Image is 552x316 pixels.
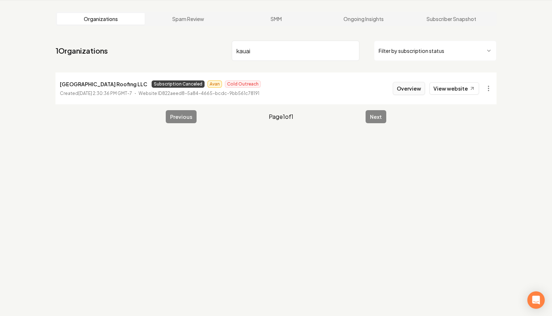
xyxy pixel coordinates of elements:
[232,13,320,25] a: SMM
[225,80,261,88] span: Cold Outreach
[207,80,222,88] span: Avan
[139,90,259,97] p: Website ID 822aeed8-5a84-4665-bcdc-9bb561c78191
[407,13,495,25] a: Subscriber Snapshot
[527,291,545,309] div: Open Intercom Messenger
[393,82,425,95] button: Overview
[232,41,359,61] input: Search by name or ID
[57,13,145,25] a: Organizations
[78,91,132,96] time: [DATE] 2:30:36 PM GMT-7
[60,80,147,88] p: [GEOGRAPHIC_DATA] Roofing LLC
[269,112,293,121] span: Page 1 of 1
[429,82,479,95] a: View website
[55,46,108,56] a: 1Organizations
[152,80,205,88] span: Subscription Canceled
[320,13,408,25] a: Ongoing Insights
[145,13,232,25] a: Spam Review
[60,90,132,97] p: Created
